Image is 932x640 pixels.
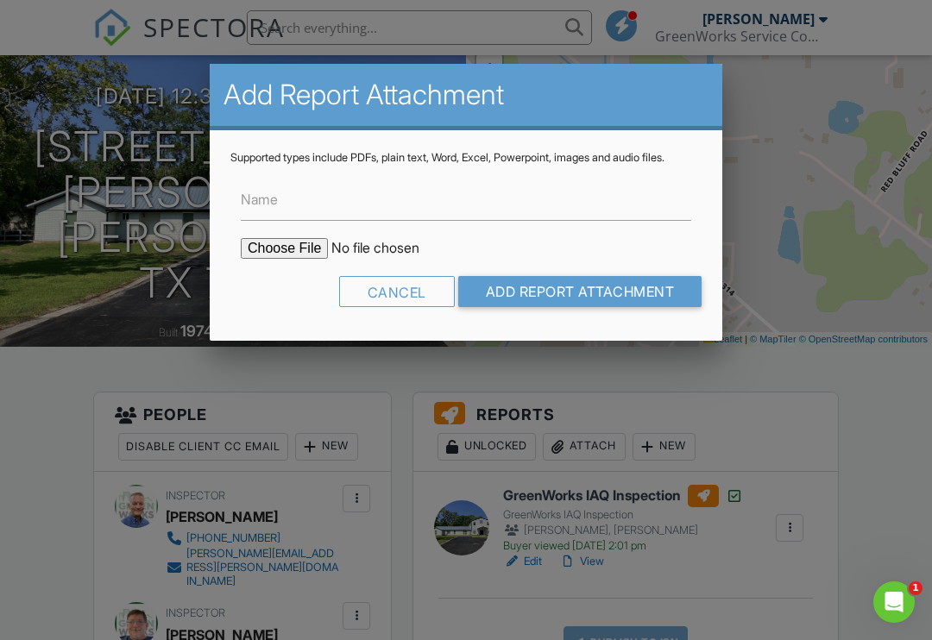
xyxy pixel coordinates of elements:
div: Supported types include PDFs, plain text, Word, Excel, Powerpoint, images and audio files. [230,151,702,165]
input: Add Report Attachment [458,276,702,307]
iframe: Intercom live chat [873,581,915,623]
h2: Add Report Attachment [224,78,708,112]
label: Name [241,190,278,209]
div: Cancel [339,276,455,307]
span: 1 [909,581,923,595]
